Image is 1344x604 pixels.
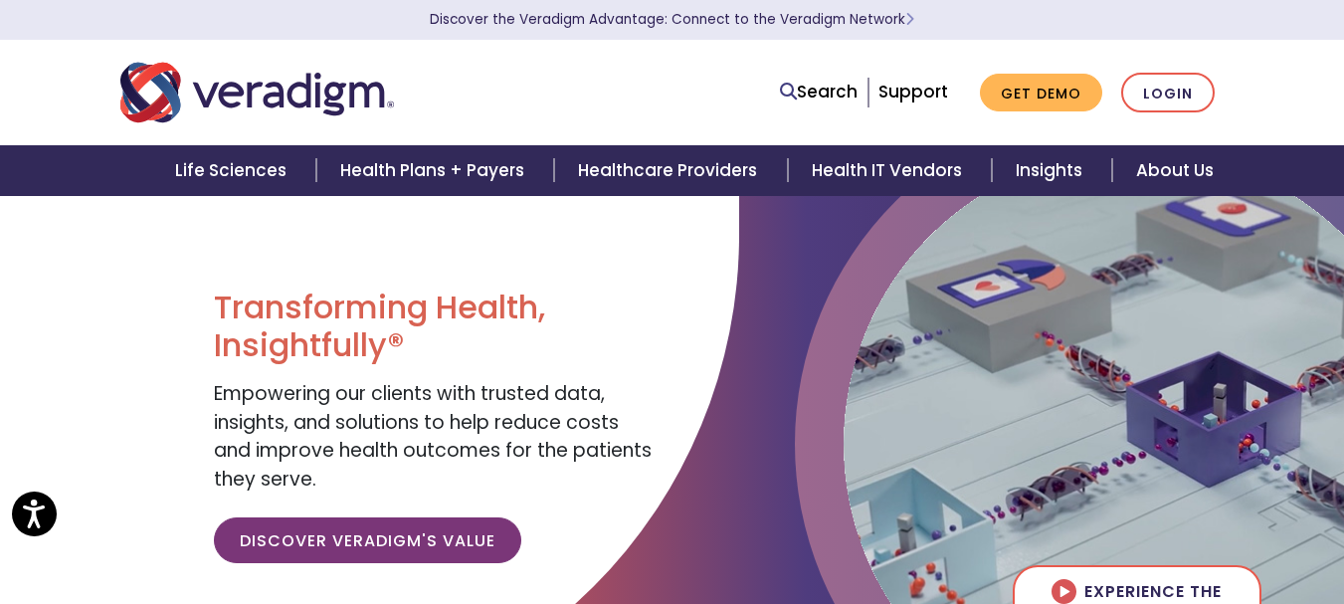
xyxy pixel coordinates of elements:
[878,80,948,103] a: Support
[788,145,992,196] a: Health IT Vendors
[316,145,554,196] a: Health Plans + Payers
[1112,145,1238,196] a: About Us
[430,10,914,29] a: Discover the Veradigm Advantage: Connect to the Veradigm NetworkLearn More
[151,145,316,196] a: Life Sciences
[992,145,1112,196] a: Insights
[214,380,652,493] span: Empowering our clients with trusted data, insights, and solutions to help reduce costs and improv...
[905,10,914,29] span: Learn More
[214,517,521,563] a: Discover Veradigm's Value
[120,60,394,125] img: Veradigm logo
[1121,73,1215,113] a: Login
[554,145,787,196] a: Healthcare Providers
[780,79,858,105] a: Search
[214,289,657,365] h1: Transforming Health, Insightfully®
[980,74,1102,112] a: Get Demo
